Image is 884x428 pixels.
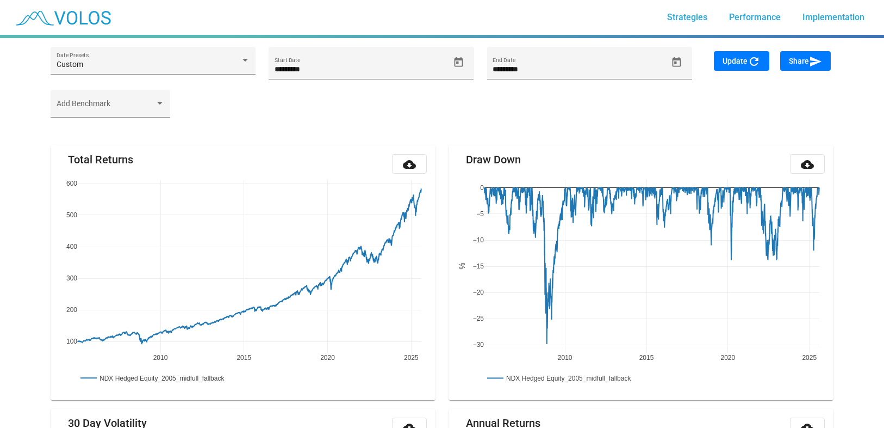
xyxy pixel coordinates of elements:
span: Implementation [802,12,864,22]
img: blue_transparent.png [9,4,116,31]
span: Performance [729,12,781,22]
a: Strategies [658,8,716,27]
button: Open calendar [449,53,468,72]
button: Open calendar [667,53,686,72]
span: Update [723,57,761,65]
button: Update [714,51,769,71]
span: Custom [57,60,83,69]
a: Implementation [794,8,873,27]
span: Share [789,57,822,65]
mat-icon: cloud_download [801,158,814,171]
a: Performance [720,8,789,27]
span: Strategies [667,12,707,22]
button: Share [780,51,831,71]
mat-icon: refresh [748,55,761,68]
mat-icon: send [809,55,822,68]
mat-card-title: Total Returns [68,154,133,165]
mat-card-title: Draw Down [466,154,521,165]
mat-icon: cloud_download [403,158,416,171]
